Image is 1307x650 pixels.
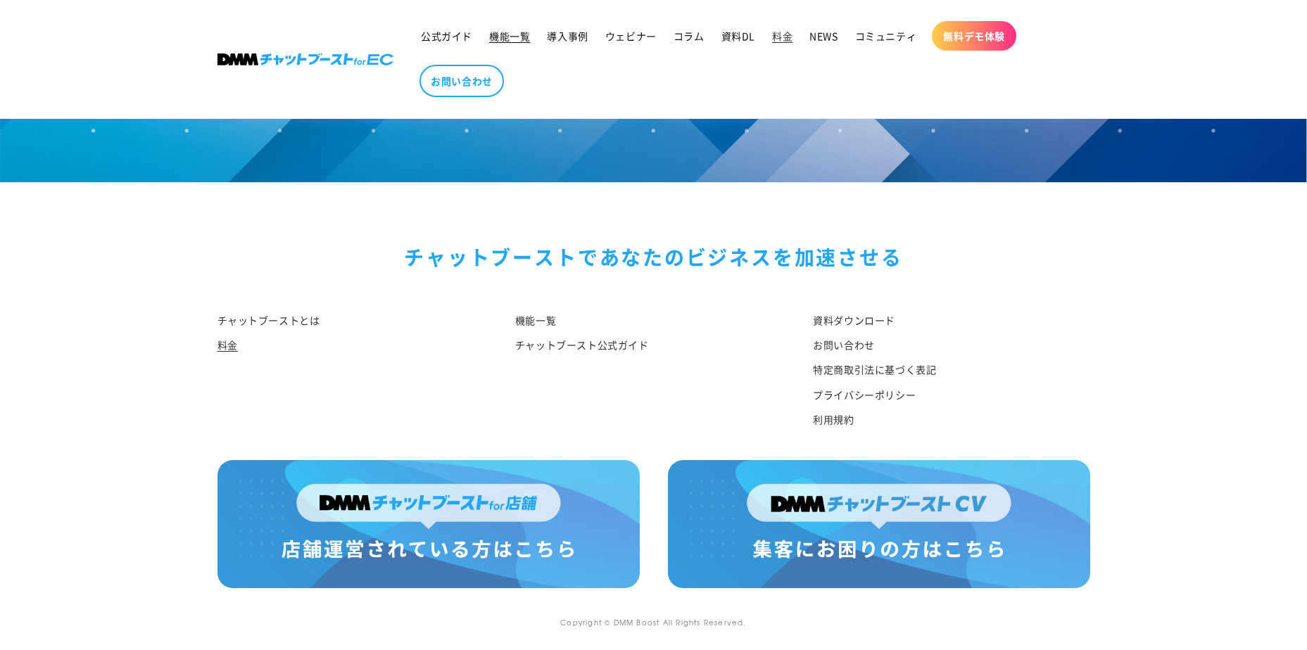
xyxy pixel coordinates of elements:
[515,333,649,357] a: チャットブースト公式ガイド
[605,30,657,42] span: ウェビナー
[515,312,556,333] a: 機能一覧
[813,357,936,382] a: 特定商取引法に基づく表記
[217,460,640,588] img: 店舗運営されている方はこちら
[721,30,755,42] span: 資料DL
[419,65,504,97] a: お問い合わせ
[217,333,238,357] a: 料金
[674,30,705,42] span: コラム
[932,21,1016,51] a: 無料デモ体験
[217,312,320,333] a: チャットブーストとは
[813,312,895,333] a: 資料ダウンロード
[412,21,481,51] a: 公式ガイド
[801,21,846,51] a: NEWS
[481,21,538,51] a: 機能一覧
[813,333,875,357] a: お問い合わせ
[943,30,1005,42] span: 無料デモ体験
[665,21,713,51] a: コラム
[809,30,838,42] span: NEWS
[668,460,1090,588] img: 集客にお困りの方はこちら
[217,239,1090,274] div: チャットブーストで あなたのビジネスを加速させる
[855,30,917,42] span: コミュニティ
[813,383,916,407] a: プライバシーポリシー
[489,30,530,42] span: 機能一覧
[217,53,393,65] img: 株式会社DMM Boost
[772,30,793,42] span: 料金
[431,75,493,87] span: お問い合わせ
[421,30,472,42] span: 公式ガイド
[764,21,801,51] a: 料金
[847,21,926,51] a: コミュニティ
[560,617,746,627] small: Copyright © DMM Boost All Rights Reserved.
[597,21,665,51] a: ウェビナー
[713,21,764,51] a: 資料DL
[538,21,596,51] a: 導入事例
[813,407,854,432] a: 利用規約
[547,30,588,42] span: 導入事例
